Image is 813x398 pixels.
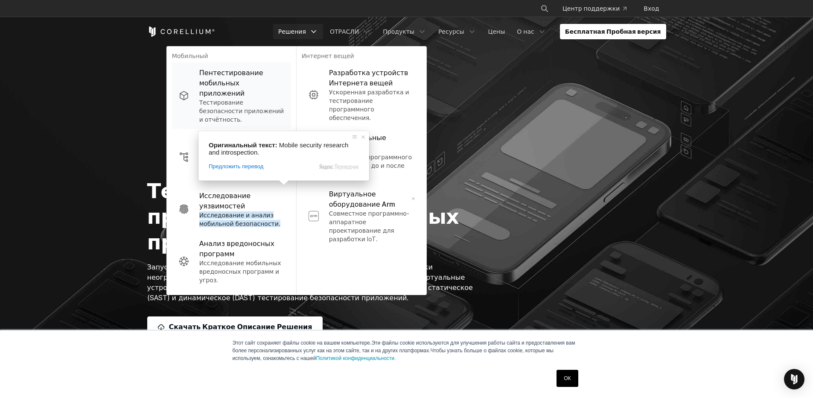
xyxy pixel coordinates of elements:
[199,211,280,227] ya-tr-span: Исследование и анализ мобильной безопасности.
[517,27,534,36] ya-tr-span: О нас
[172,233,291,290] a: Анализ вредоносных программ Исследование мобильных вредоносных программ и угроз.
[530,1,666,16] div: Навигационное меню
[438,27,464,36] ya-tr-span: Ресурсы
[199,190,284,211] ya-tr-span: Исследование уязвимостей
[565,27,661,36] ya-tr-span: Бесплатная Пробная версия
[147,273,473,302] ya-tr-span: Высокоточные виртуальные устройства и мгновенный доступ к джейлбрейку/руту позволяют проводить ст...
[383,27,414,36] ya-tr-span: Продукты
[147,26,215,37] a: Дом Кореллиума
[329,67,414,88] ya-tr-span: Разработка устройств Интернета вещей
[147,178,459,255] ya-tr-span: Тестирование на проникновение мобильных приложений
[557,370,578,387] a: ОК
[562,4,620,13] ya-tr-span: Центр поддержки
[169,322,312,332] ya-tr-span: Скачать Краткое Описание Решения
[199,238,284,259] ya-tr-span: Анализ вредоносных программ
[329,210,409,243] ya-tr-span: Совместное программно-аппаратное проектирование для разработки IoT.
[209,141,277,149] span: Оригинальный текст:
[199,259,281,284] ya-tr-span: Исследование мобильных вредоносных программ и угроз.
[329,189,410,209] ya-tr-span: Виртуальное оборудование Arm
[199,99,284,123] ya-tr-span: Тестирование безопасности приложений и отчётность.
[302,127,421,184] a: Автомобильные системы Разработка программного обеспечения до и после внедрения.
[147,263,433,281] ya-tr-span: Запускайте виртуальные устройства Arm-native для iOS и Android с практически неограниченным колич...
[209,163,263,170] span: Предложить перевод
[329,88,409,121] ya-tr-span: Ускоренная разработка и тестирование программного обеспечения.
[302,184,421,249] a: Виртуальное оборудование Arm Совместное программно-аппаратное проектирование для разработки IoT.
[537,1,552,16] button: Поиск
[172,52,208,59] ya-tr-span: Мобильный
[233,340,372,346] ya-tr-span: Этот сайт сохраняет файлы cookie на вашем компьютере.
[302,52,354,59] ya-tr-span: Интернет вещей
[172,129,291,185] a: Разработка мобильных приложений Непрерывное тестирование безопасности SDLC.
[564,375,571,381] ya-tr-span: ОК
[302,62,421,127] a: Разработка устройств Интернета вещей Ускоренная разработка и тестирование программного обеспечения.
[329,132,414,153] ya-tr-span: Автомобильные системы
[784,369,804,389] div: Откройте Интерком-Мессенджер
[330,27,359,36] ya-tr-span: ОТРАСЛИ
[316,355,396,361] a: Политикой конфиденциальности.
[488,27,505,36] ya-tr-span: Цены
[209,141,350,156] span: Mobile security research and introspection.
[172,62,291,129] a: Пентестирование мобильных приложений Тестирование безопасности приложений и отчётность.
[147,316,323,337] a: Скачать Краткое Описание Решения
[273,24,666,39] div: Навигационное меню
[329,153,412,178] ya-tr-span: Разработка программного обеспечения до и после внедрения.
[199,67,284,98] ya-tr-span: Пентестирование мобильных приложений
[172,185,291,233] a: Исследование уязвимостей Исследование и анализ мобильной безопасности.
[278,27,306,36] ya-tr-span: Решения
[233,340,575,354] ya-tr-span: Эти файлы cookie используются для улучшения работы сайта и предоставления вам более персонализиро...
[644,4,659,13] ya-tr-span: Вход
